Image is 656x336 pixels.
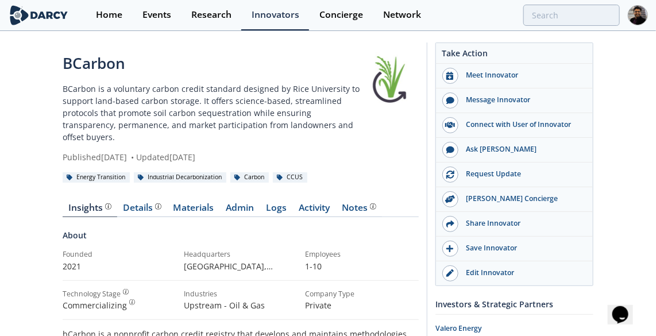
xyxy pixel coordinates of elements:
a: Edit Innovator [436,261,593,285]
div: Events [142,10,171,20]
div: Investors & Strategic Partners [435,294,593,314]
a: Activity [293,203,336,217]
div: Research [191,10,231,20]
div: CCUS [273,172,307,183]
div: [PERSON_NAME] Concierge [458,194,587,204]
div: Company Type [306,289,419,299]
div: Take Action [436,47,593,64]
img: information.svg [129,299,136,306]
button: Save Innovator [436,237,593,261]
span: Upstream - Oil & Gas [184,300,265,311]
div: Share Innovator [458,218,587,229]
img: information.svg [105,203,111,210]
img: Profile [628,5,648,25]
div: Save Innovator [458,243,587,253]
a: Notes [336,203,382,217]
div: BCarbon [63,52,361,75]
div: Message Innovator [458,95,587,105]
div: Request Update [458,169,587,179]
a: Details [117,203,167,217]
p: 1-10 [306,260,419,272]
div: Technology Stage [63,289,121,299]
div: About [63,229,419,249]
a: Logs [260,203,293,217]
a: Insights [63,203,117,217]
div: Notes [342,203,376,213]
div: Energy Transition [63,172,130,183]
div: Employees [306,249,419,260]
img: information.svg [370,203,376,210]
div: Industries [184,289,297,299]
div: Industrial Decarbonization [134,172,226,183]
img: information.svg [155,203,161,210]
div: Connect with User of Innovator [458,119,587,130]
div: Network [383,10,421,20]
div: Valero Energy [435,323,593,334]
img: information.svg [123,289,129,295]
div: Edit Innovator [458,268,587,278]
div: Insights [69,203,111,213]
div: Home [96,10,122,20]
img: logo-wide.svg [8,5,70,25]
a: Admin [220,203,260,217]
input: Advanced Search [523,5,620,26]
div: Published [DATE] Updated [DATE] [63,151,361,163]
div: Details [124,203,161,213]
span: • [129,152,136,163]
p: 2021 [63,260,176,272]
span: Private [306,300,332,311]
div: Innovators [252,10,299,20]
div: Headquarters [184,249,297,260]
p: BCarbon is a voluntary carbon credit standard designed by Rice University to support land-based c... [63,83,361,143]
div: Commercializing [63,299,176,311]
p: [GEOGRAPHIC_DATA], [US_STATE] , [GEOGRAPHIC_DATA] [184,260,297,272]
iframe: chat widget [608,290,645,325]
div: Concierge [319,10,363,20]
div: Meet Innovator [458,70,587,80]
div: Founded [63,249,176,260]
div: Ask [PERSON_NAME] [458,144,587,155]
a: Materials [167,203,220,217]
div: Carbon [230,172,269,183]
